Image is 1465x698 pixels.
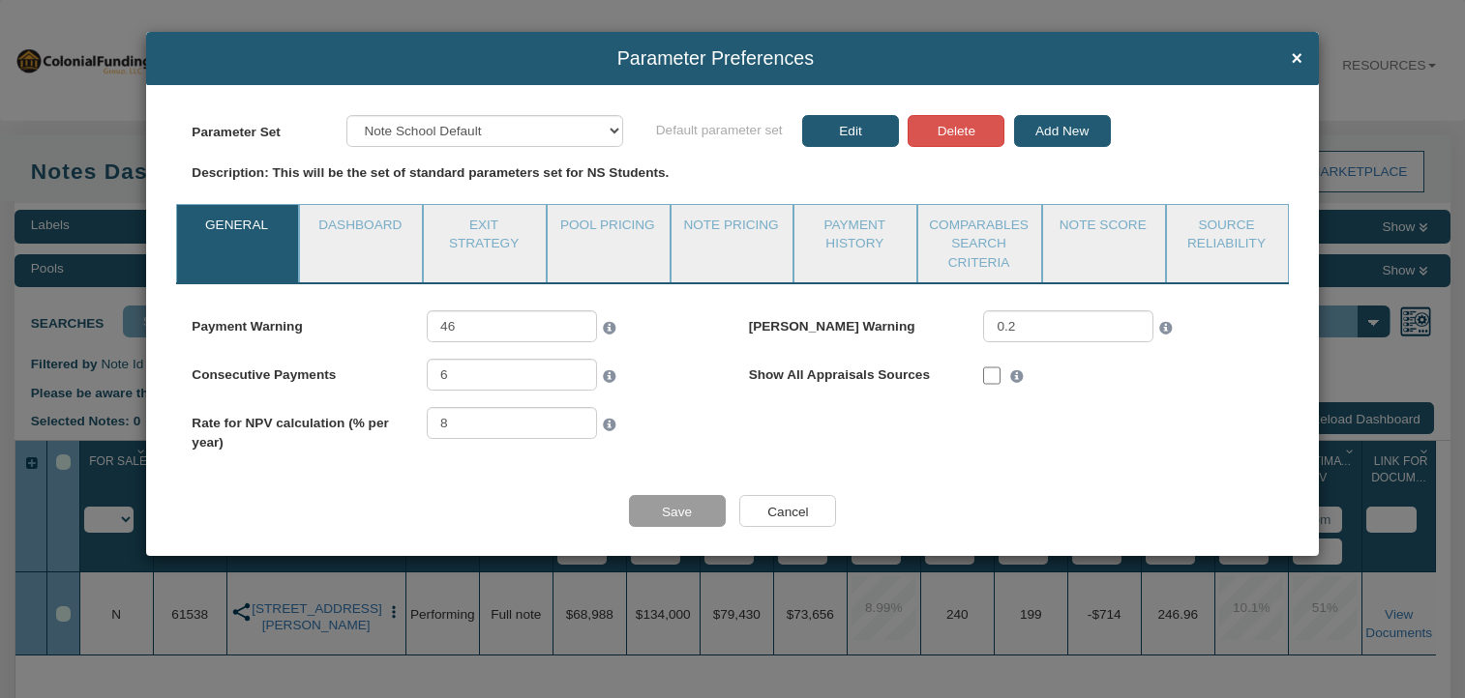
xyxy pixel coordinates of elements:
[1291,48,1302,70] span: ×
[548,205,668,253] a: Pool Pricing
[656,114,793,137] span: Default parameter set
[300,205,420,253] a: Dashboard
[192,407,410,451] label: Rate for NPV calculation (% per year)
[672,205,792,253] a: Note Pricing
[749,359,968,385] label: Show All Appraisals Sources
[794,205,914,264] a: Payment History
[192,163,669,182] label: Description: This will be the set of standard parameters set for NS Students.
[802,115,899,147] input: Edit
[424,205,544,264] a: Exit Strategy
[1043,205,1163,253] a: Note Score
[918,205,1039,282] a: Comparables Search Criteria
[192,359,410,385] label: Consecutive Payments
[163,48,1269,70] span: Parameter Preferences
[177,205,297,253] a: General
[192,310,410,336] label: Payment Warning
[749,310,968,336] label: [PERSON_NAME] Warning
[1167,205,1287,264] a: Source Reliability
[629,495,726,527] input: Save
[739,495,836,527] input: Cancel
[176,115,331,142] label: Parameter Set
[1014,115,1111,147] input: Add New
[908,115,1004,147] input: Delete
